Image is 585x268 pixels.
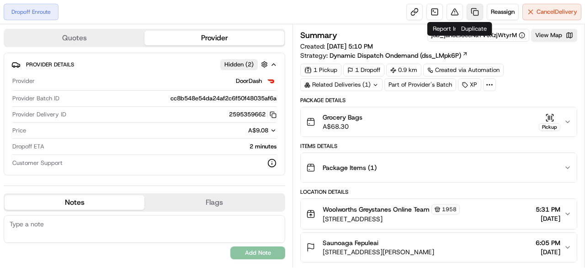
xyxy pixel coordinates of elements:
span: Grocery Bags [323,113,362,122]
button: View Map [531,29,577,42]
div: Location Details [300,188,577,196]
span: Created: [300,42,373,51]
a: Created via Automation [423,64,504,77]
span: Woolworths Greystanes Online Team [323,205,430,214]
button: Grocery BagsA$68.30Pickup [301,107,577,137]
button: Hidden (2) [220,59,270,70]
div: 1 Pickup [300,64,341,77]
button: A$9.08 [196,126,277,135]
button: CancelDelivery [522,4,581,20]
button: Provider [144,31,284,45]
span: Cancel Delivery [537,8,577,16]
button: Reassign [487,4,519,20]
span: Package Items ( 1 ) [323,163,377,172]
div: Strategy: [300,51,468,60]
span: A$68.30 [323,122,362,131]
button: Quotes [5,31,144,45]
div: Duplicate [456,22,492,36]
a: Dynamic Dispatch Ondemand (dss_LMpk6P) [330,51,468,60]
button: Provider DetailsHidden (2) [11,57,277,72]
div: Pickup [539,123,560,131]
span: [STREET_ADDRESS][PERSON_NAME] [323,247,434,257]
span: 1958 [442,206,457,213]
span: Dropoff ETA [12,142,44,151]
span: [DATE] [536,214,560,223]
div: Related Deliveries (1) [300,78,383,91]
img: doordash_logo_v2.png [266,76,277,87]
span: [DATE] [536,247,560,257]
div: 1 Dropoff [343,64,384,77]
button: Woolworths Greystanes Online Team1958[STREET_ADDRESS]5:31 PM[DATE] [301,199,577,229]
div: 2 minutes [48,142,277,151]
button: Pickup [539,113,560,131]
span: Price [12,126,26,135]
button: 2595359662 [229,110,277,119]
span: Dynamic Dispatch Ondemand (dss_LMpk6P) [330,51,461,60]
div: Report Incident [427,22,480,36]
span: cc8b548e54da24af2c6f50f48035af6a [170,94,277,103]
div: 0.9 km [386,64,421,77]
span: Hidden ( 2 ) [224,60,254,69]
span: 6:05 PM [536,238,560,247]
button: Saunoaga Fepuleai[STREET_ADDRESS][PERSON_NAME]6:05 PM[DATE] [301,233,577,262]
span: [DATE] 5:10 PM [327,42,373,50]
span: Provider Batch ID [12,94,59,103]
span: 5:31 PM [536,205,560,214]
button: Notes [5,195,144,210]
span: Saunoaga Fepuleai [323,238,378,247]
span: DoorDash [236,77,262,85]
span: [STREET_ADDRESS] [323,214,460,224]
button: Package Items (1) [301,153,577,182]
span: Reassign [491,8,515,16]
span: Provider Delivery ID [12,110,66,119]
div: Items Details [300,142,577,150]
span: A$9.08 [248,126,268,134]
span: Provider [12,77,35,85]
button: Flags [144,195,284,210]
div: Package Details [300,97,577,104]
h3: Summary [300,31,337,39]
span: Provider Details [26,61,74,68]
div: XP [458,78,481,91]
span: Customer Support [12,159,63,167]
